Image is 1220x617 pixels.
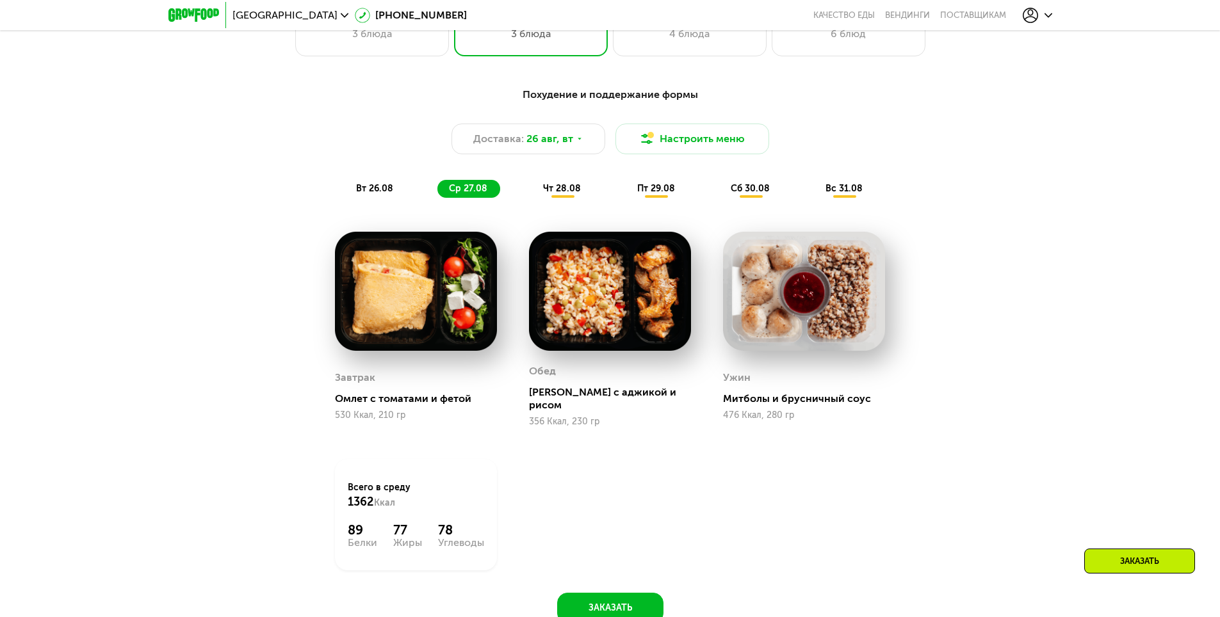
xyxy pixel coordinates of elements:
[626,26,753,42] div: 4 блюда
[615,124,769,154] button: Настроить меню
[438,522,484,538] div: 78
[355,8,467,23] a: [PHONE_NUMBER]
[529,386,701,412] div: [PERSON_NAME] с аджикой и рисом
[723,410,885,421] div: 476 Ккал, 280 гр
[335,410,497,421] div: 530 Ккал, 210 гр
[335,392,507,405] div: Омлет с томатами и фетой
[348,522,377,538] div: 89
[231,87,989,103] div: Похудение и поддержание формы
[309,26,435,42] div: 3 блюда
[526,131,573,147] span: 26 авг, вт
[468,26,594,42] div: 3 блюда
[723,392,895,405] div: Митболы и брусничный соус
[529,417,691,427] div: 356 Ккал, 230 гр
[940,10,1006,20] div: поставщикам
[348,481,484,509] div: Всего в среду
[348,538,377,548] div: Белки
[529,362,556,381] div: Обед
[393,538,422,548] div: Жиры
[335,368,375,387] div: Завтрак
[637,183,675,194] span: пт 29.08
[723,368,751,387] div: Ужин
[348,495,374,509] span: 1362
[1084,549,1195,573] div: Заказать
[232,10,338,20] span: [GEOGRAPHIC_DATA]
[473,131,524,147] span: Доставка:
[449,183,487,194] span: ср 27.08
[813,10,875,20] a: Качество еды
[356,183,393,194] span: вт 26.08
[438,538,484,548] div: Углеводы
[731,183,770,194] span: сб 30.08
[785,26,912,42] div: 6 блюд
[543,183,581,194] span: чт 28.08
[374,497,395,508] span: Ккал
[885,10,930,20] a: Вендинги
[826,183,863,194] span: вс 31.08
[393,522,422,538] div: 77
